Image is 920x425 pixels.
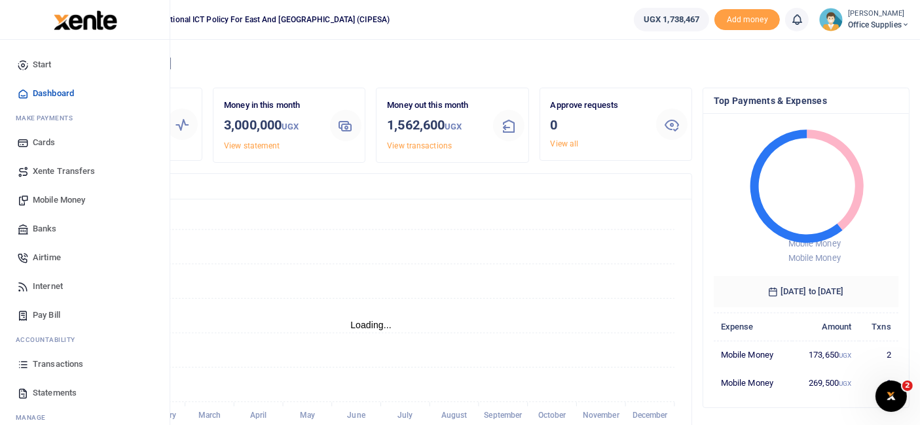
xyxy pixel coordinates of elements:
[300,411,315,420] tspan: May
[33,194,85,207] span: Mobile Money
[551,115,646,135] h3: 0
[10,243,159,272] a: Airtime
[445,122,462,131] small: UGX
[22,113,73,123] span: ake Payments
[10,50,159,79] a: Start
[26,335,75,345] span: countability
[714,9,780,31] span: Add money
[848,19,910,31] span: Office Supplies
[583,411,620,420] tspan: November
[875,381,907,412] iframe: Intercom live chat
[33,87,74,100] span: Dashboard
[714,14,780,24] a: Add money
[33,136,56,149] span: Cards
[10,214,159,243] a: Banks
[788,239,841,248] span: Mobile Money
[52,14,117,24] a: logo-small logo-large logo-large
[10,330,159,350] li: Ac
[10,301,159,330] a: Pay Bill
[10,108,159,128] li: M
[792,313,859,341] th: Amount
[10,350,159,379] a: Transactions
[551,99,646,112] p: Approve requests
[644,13,699,26] span: UGX 1,738,467
[33,386,77,399] span: Statements
[10,186,159,214] a: Mobile Money
[33,222,57,235] span: Banks
[50,56,910,71] h4: Hello [PERSON_NAME]
[714,9,780,31] li: Toup your wallet
[859,341,898,369] td: 2
[10,379,159,407] a: Statements
[714,93,898,108] h4: Top Payments & Expenses
[387,115,482,137] h3: 1,562,600
[282,122,299,131] small: UGX
[839,352,851,359] small: UGX
[10,272,159,301] a: Internet
[33,251,61,264] span: Airtime
[819,8,843,31] img: profile-user
[634,8,709,31] a: UGX 1,738,467
[10,157,159,186] a: Xente Transfers
[788,253,841,263] span: Mobile Money
[859,369,898,397] td: 1
[22,413,46,422] span: anage
[198,411,221,420] tspan: March
[551,139,579,148] a: View all
[714,313,792,341] th: Expense
[839,380,851,387] small: UGX
[224,99,319,112] p: Money in this month
[792,369,859,397] td: 269,500
[633,411,669,420] tspan: December
[250,411,267,420] tspan: April
[145,411,176,420] tspan: February
[10,79,159,108] a: Dashboard
[224,115,319,137] h3: 3,000,000
[714,341,792,369] td: Mobile Money
[387,141,452,150] a: View transactions
[629,8,714,31] li: Wallet ballance
[792,341,859,369] td: 173,650
[848,8,910,20] small: [PERSON_NAME]
[10,128,159,157] a: Cards
[33,58,52,71] span: Start
[819,8,910,31] a: profile-user [PERSON_NAME] Office Supplies
[33,165,96,178] span: Xente Transfers
[902,381,913,391] span: 2
[859,313,898,341] th: Txns
[33,358,83,371] span: Transactions
[54,10,117,30] img: logo-large
[714,369,792,397] td: Mobile Money
[350,320,392,330] text: Loading...
[33,280,63,293] span: Internet
[714,276,898,307] h6: [DATE] to [DATE]
[79,14,395,25] span: Collaboration on International ICT Policy For East and [GEOGRAPHIC_DATA] (CIPESA)
[33,309,60,322] span: Pay Bill
[387,99,482,112] p: Money out this month
[224,141,280,150] a: View statement
[61,179,681,194] h4: Transactions Overview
